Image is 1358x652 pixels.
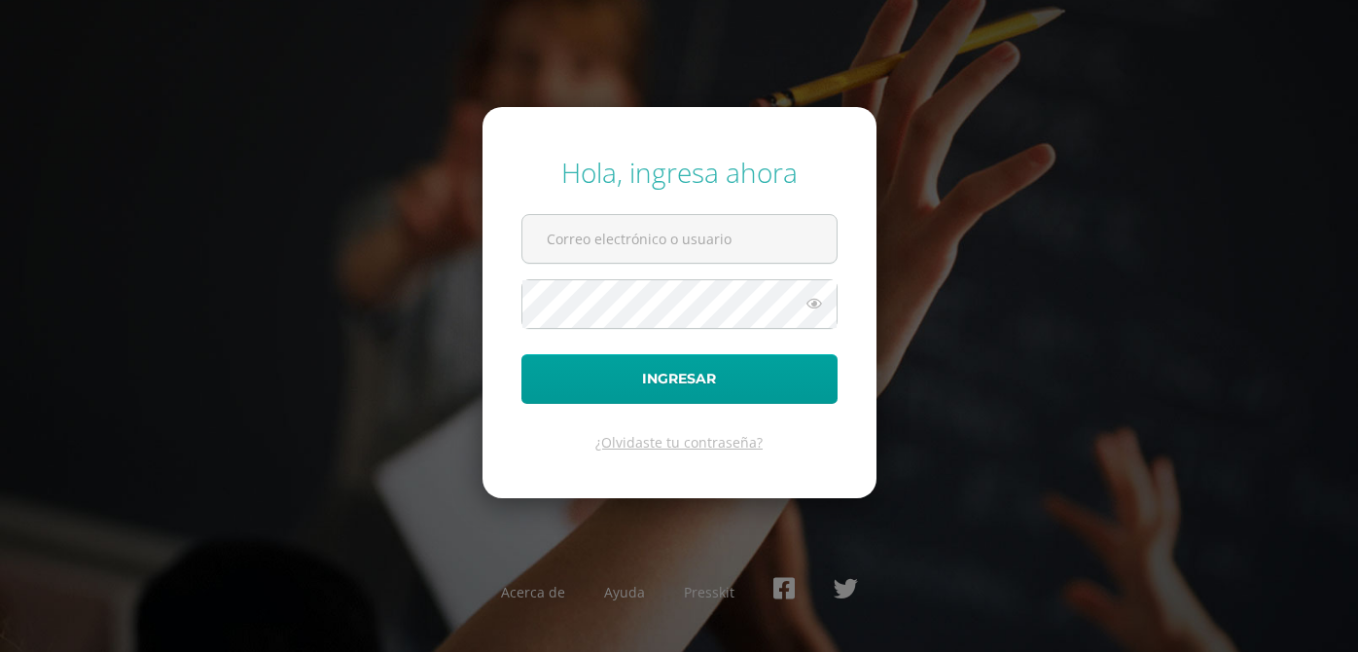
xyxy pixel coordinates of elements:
[521,354,838,404] button: Ingresar
[595,433,763,452] a: ¿Olvidaste tu contraseña?
[522,215,837,263] input: Correo electrónico o usuario
[501,583,565,601] a: Acerca de
[684,583,734,601] a: Presskit
[604,583,645,601] a: Ayuda
[521,154,838,191] div: Hola, ingresa ahora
